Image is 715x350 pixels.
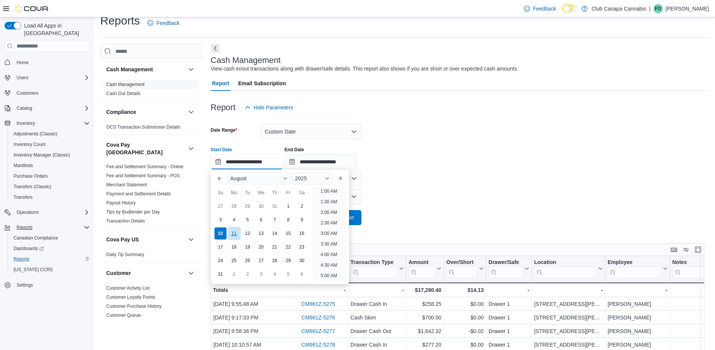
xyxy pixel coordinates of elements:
[488,259,523,266] div: Drawer/Safe
[106,108,136,116] h3: Compliance
[14,104,35,113] button: Catalog
[106,304,162,309] a: Customer Purchase History
[282,187,294,199] div: Fr
[11,244,47,253] a: Dashboards
[14,280,90,290] span: Settings
[106,141,185,156] h3: Cova Pay [GEOGRAPHIC_DATA]
[11,244,90,253] span: Dashboards
[409,259,441,278] button: Amount
[187,269,196,278] button: Customer
[214,227,227,239] div: day-10
[11,129,60,138] a: Adjustments (Classic)
[649,4,651,13] p: |
[446,300,484,309] div: $0.00
[14,152,70,158] span: Inventory Manager (Classic)
[446,286,484,295] div: $14.13
[11,265,90,274] span: Washington CCRS
[255,200,267,212] div: day-30
[672,259,711,278] button: Notes
[187,65,196,74] button: Cash Management
[14,131,57,137] span: Adjustments (Classic)
[211,147,232,153] label: Start Date
[106,313,141,318] a: Customer Queue
[255,268,267,280] div: day-3
[282,200,294,212] div: day-1
[521,1,559,16] a: Feedback
[534,300,603,309] div: [STREET_ADDRESS][PERSON_NAME]
[260,124,361,139] button: Custom Date
[351,327,404,336] div: Drawer Cash Out
[317,229,340,238] li: 3:00 AM
[2,87,93,98] button: Customers
[8,233,93,243] button: Canadian Compliance
[242,241,254,253] div: day-19
[227,227,240,240] div: day-11
[296,187,308,199] div: Sa
[106,91,141,96] a: Cash Out Details
[351,193,357,200] button: Open list of options
[106,286,150,291] a: Customer Activity List
[14,267,53,273] span: [US_STATE] CCRS
[351,259,398,266] div: Transaction Type
[14,57,90,67] span: Home
[211,65,519,73] div: View cash in/out transactions along with drawer/safe details. This report also shows if you are s...
[488,341,529,350] div: Drawer 1
[269,214,281,226] div: day-7
[672,259,705,266] div: Notes
[409,300,441,309] div: $258.25
[282,255,294,267] div: day-29
[296,268,308,280] div: day-6
[11,172,51,181] a: Purchase Orders
[11,150,73,160] a: Inventory Manager (Classic)
[296,200,308,212] div: day-2
[21,22,90,37] span: Load All Apps in [GEOGRAPHIC_DATA]
[14,173,48,179] span: Purchase Orders
[100,123,202,135] div: Compliance
[269,187,281,199] div: Th
[446,313,484,322] div: $0.00
[214,200,309,281] div: August, 2025
[351,286,404,295] div: -
[14,281,36,290] a: Settings
[446,327,484,336] div: -$0.02
[100,250,202,262] div: Cova Pay US
[17,60,29,66] span: Home
[351,313,404,322] div: Cash Skim
[488,259,523,278] div: Drawer/Safe
[296,214,308,226] div: day-9
[409,327,441,336] div: $1,642.32
[106,182,147,187] a: Merchant Statement
[282,241,294,253] div: day-22
[11,129,90,138] span: Adjustments (Classic)
[228,268,240,280] div: day-1
[608,327,667,336] div: [PERSON_NAME]
[301,329,335,335] a: CM961Z-5277
[681,245,691,254] button: Display options
[269,200,281,212] div: day-31
[269,268,281,280] div: day-4
[106,218,145,224] a: Transaction Details
[106,81,144,87] span: Cash Management
[14,104,90,113] span: Catalog
[409,286,441,295] div: $17,280.40
[669,245,678,254] button: Keyboard shortcuts
[100,284,202,332] div: Customer
[334,172,346,184] button: Next month
[106,200,136,206] span: Payout History
[100,162,202,229] div: Cova Pay [GEOGRAPHIC_DATA]
[254,104,293,111] span: Hide Parameters
[17,90,38,96] span: Customers
[187,235,196,244] button: Cova Pay US
[317,218,340,227] li: 2:30 AM
[285,147,304,153] label: End Date
[17,224,32,230] span: Reports
[106,294,155,300] span: Customer Loyalty Points
[608,286,667,295] div: -
[213,313,297,322] div: [DATE] 9:17:33 PM
[301,342,335,348] a: CM961Z-5278
[446,259,478,278] div: Over/Short
[534,327,603,336] div: [STREET_ADDRESS][PERSON_NAME]
[655,4,661,13] span: FO
[106,124,181,130] a: OCS Transaction Submission Details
